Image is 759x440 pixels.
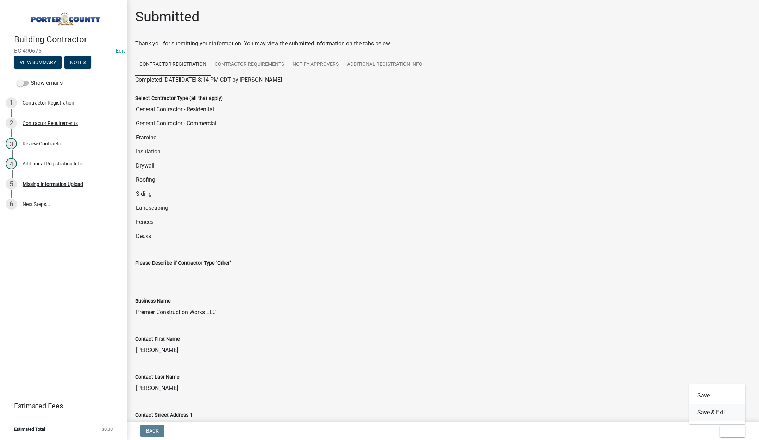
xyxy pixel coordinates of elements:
[17,79,63,87] label: Show emails
[720,425,745,437] button: Exit
[140,425,164,437] button: Back
[6,118,17,129] div: 2
[135,54,211,76] a: Contractor Registration
[6,399,115,413] a: Estimated Fees
[725,428,735,434] span: Exit
[135,375,180,380] label: Contact Last Name
[14,34,121,45] h4: Building Contractor
[6,199,17,210] div: 6
[14,427,45,432] span: Estimated Total
[23,161,82,166] div: Additional Registration Info
[135,39,751,48] div: Thank you for submitting your information. You may view the submitted information on the tabs below.
[689,387,745,404] button: Save
[115,48,125,54] wm-modal-confirm: Edit Application Number
[14,7,115,27] img: Porter County, Indiana
[23,141,63,146] div: Review Contractor
[6,178,17,190] div: 5
[135,413,193,418] label: Contact Street Address 1
[102,427,113,432] span: $0.00
[288,54,343,76] a: Notify Approvers
[23,100,74,105] div: Contractor Registration
[6,138,17,149] div: 3
[146,428,159,434] span: Back
[343,54,427,76] a: Additional Registration Info
[23,182,83,187] div: Missing Information Upload
[135,337,180,342] label: Contact First Name
[23,121,78,126] div: Contractor Requirements
[115,48,125,54] a: Edit
[6,158,17,169] div: 4
[14,48,113,54] span: BC-490675
[689,384,745,424] div: Exit
[135,76,282,83] span: Completed [DATE][DATE] 8:14 PM CDT by [PERSON_NAME]
[14,60,62,65] wm-modal-confirm: Summary
[689,404,745,421] button: Save & Exit
[135,261,231,266] label: Please Describe if Contractor Type 'Other'
[135,8,200,25] h1: Submitted
[6,97,17,108] div: 1
[14,56,62,69] button: View Summary
[135,96,223,101] label: Select Contractor Type (all that apply)
[135,299,171,304] label: Business Name
[211,54,288,76] a: Contractor Requirements
[64,56,91,69] button: Notes
[64,60,91,65] wm-modal-confirm: Notes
